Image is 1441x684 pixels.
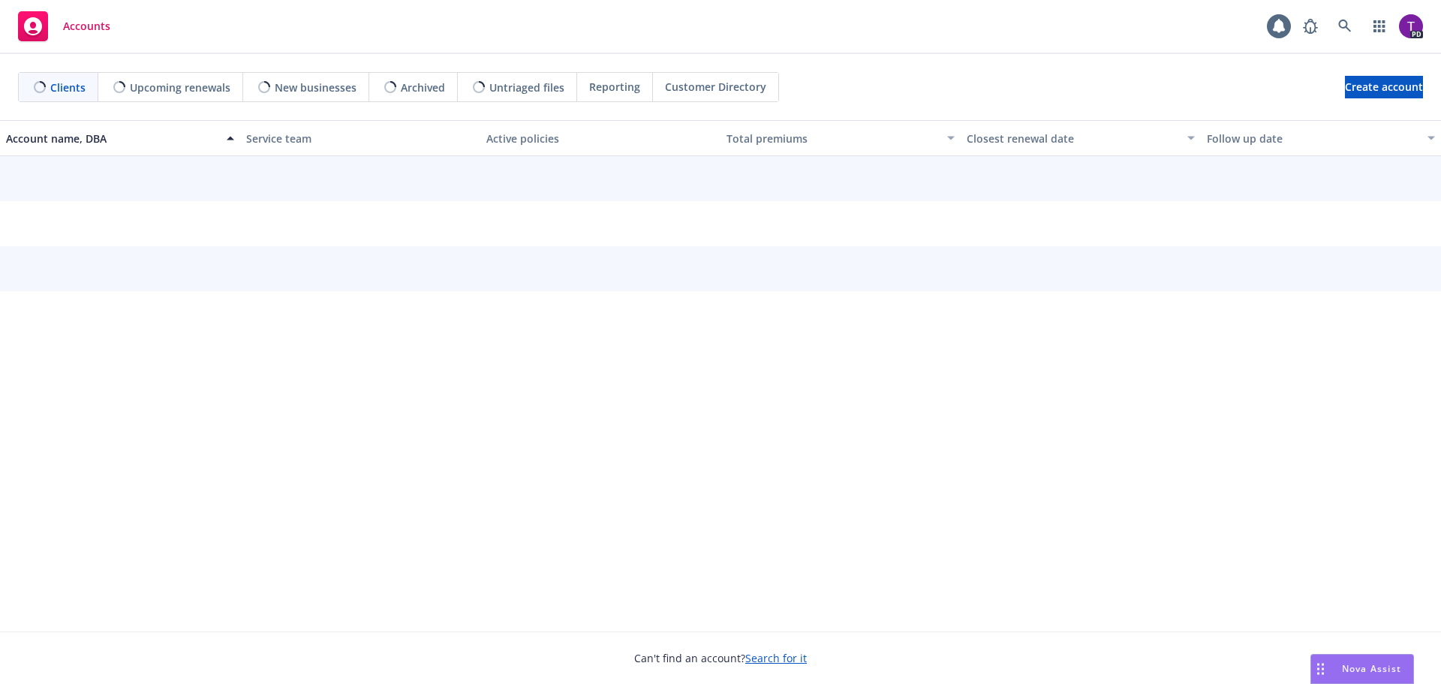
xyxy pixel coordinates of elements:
[240,120,480,156] button: Service team
[1399,14,1423,38] img: photo
[486,131,714,146] div: Active policies
[12,5,116,47] a: Accounts
[1342,662,1401,675] span: Nova Assist
[665,79,766,95] span: Customer Directory
[6,131,218,146] div: Account name, DBA
[1345,76,1423,98] a: Create account
[961,120,1201,156] button: Closest renewal date
[1310,654,1414,684] button: Nova Assist
[489,80,564,95] span: Untriaged files
[1311,655,1330,683] div: Drag to move
[401,80,445,95] span: Archived
[745,651,807,665] a: Search for it
[727,131,938,146] div: Total premiums
[634,650,807,666] span: Can't find an account?
[63,20,110,32] span: Accounts
[1330,11,1360,41] a: Search
[50,80,86,95] span: Clients
[1207,131,1418,146] div: Follow up date
[246,131,474,146] div: Service team
[130,80,230,95] span: Upcoming renewals
[1364,11,1394,41] a: Switch app
[1345,73,1423,101] span: Create account
[967,131,1178,146] div: Closest renewal date
[275,80,356,95] span: New businesses
[480,120,720,156] button: Active policies
[1201,120,1441,156] button: Follow up date
[589,79,640,95] span: Reporting
[720,120,961,156] button: Total premiums
[1295,11,1325,41] a: Report a Bug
